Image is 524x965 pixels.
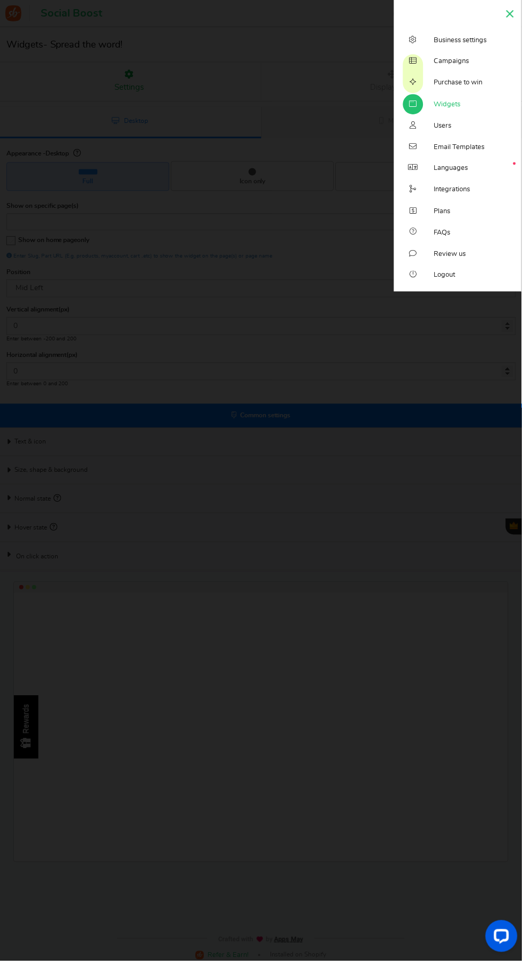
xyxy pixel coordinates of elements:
a: Menu [504,3,520,24]
a: Languages New [396,159,523,180]
span: Purchase to win [436,79,484,88]
a: Business settings [396,30,523,51]
a: Widgets [396,95,523,116]
a: Email Templates [396,137,523,159]
a: Integrations [396,180,523,201]
span: Widgets [436,100,463,110]
iframe: LiveChat chat widget [479,920,524,965]
a: FAQs [396,223,523,245]
span: Logout [436,272,457,282]
span: Languages [436,165,470,174]
span: Business settings [436,36,489,45]
a: Plans [396,202,523,223]
a: Campaigns [396,51,523,73]
span: Plans [436,208,452,217]
a: Logout [396,266,523,287]
a: Users [396,116,523,137]
span: Email Templates [436,143,487,153]
span: FAQs [436,229,452,239]
span: Users [436,122,453,131]
span: Review us [436,251,468,260]
span: Campaigns [436,57,471,67]
em: New [515,163,518,166]
span: Integrations [436,186,472,196]
a: Review us [396,245,523,266]
a: Purchase to win [396,73,523,94]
